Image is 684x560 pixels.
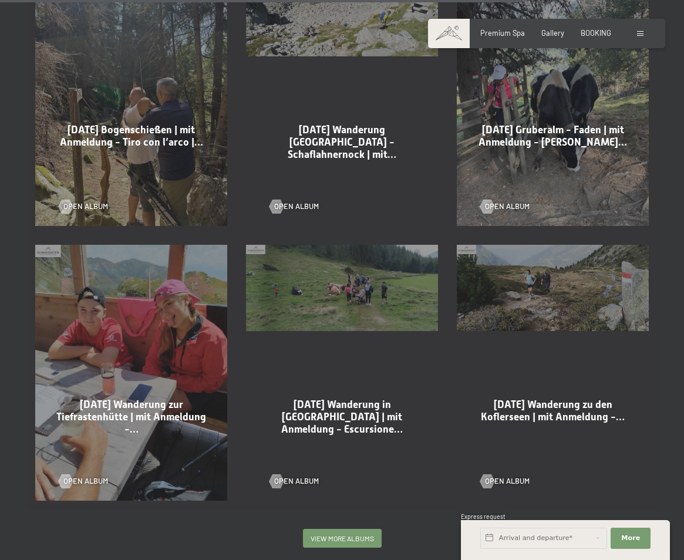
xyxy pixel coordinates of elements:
[59,476,108,487] a: open album
[63,201,108,212] span: open album
[479,124,627,148] span: [DATE] Gruberalm - Faden | mit Anmeldung - [PERSON_NAME]…
[480,28,525,38] a: Premium Spa
[485,201,530,212] span: open album
[59,201,108,212] a: open album
[269,201,319,212] a: open album
[621,534,640,543] span: More
[541,28,564,38] a: Gallery
[274,201,319,212] span: open album
[480,476,530,487] a: open album
[269,476,319,487] a: open album
[311,534,374,544] span: View more albums
[281,399,403,435] span: [DATE] Wanderung in [GEOGRAPHIC_DATA] | mit Anmeldung - Escursione…
[288,124,396,160] span: [DATE] Wanderung [GEOGRAPHIC_DATA] - Schaflahnernock | mit…
[481,399,625,423] span: [DATE] Wanderung zu den Koflerseen | mit Anmeldung -…
[60,124,203,148] span: [DATE] Bogenschießen | mit Anmeldung - Tiro con l’arco |…
[611,528,651,549] button: More
[274,476,319,487] span: open album
[461,513,506,520] span: Express request
[63,476,108,487] span: open album
[480,201,530,212] a: open album
[56,399,206,435] span: [DATE] Wanderung zur Tiefrastenhütte | mit Anmeldung -…
[581,28,611,38] a: BOOKING
[485,476,530,487] span: open album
